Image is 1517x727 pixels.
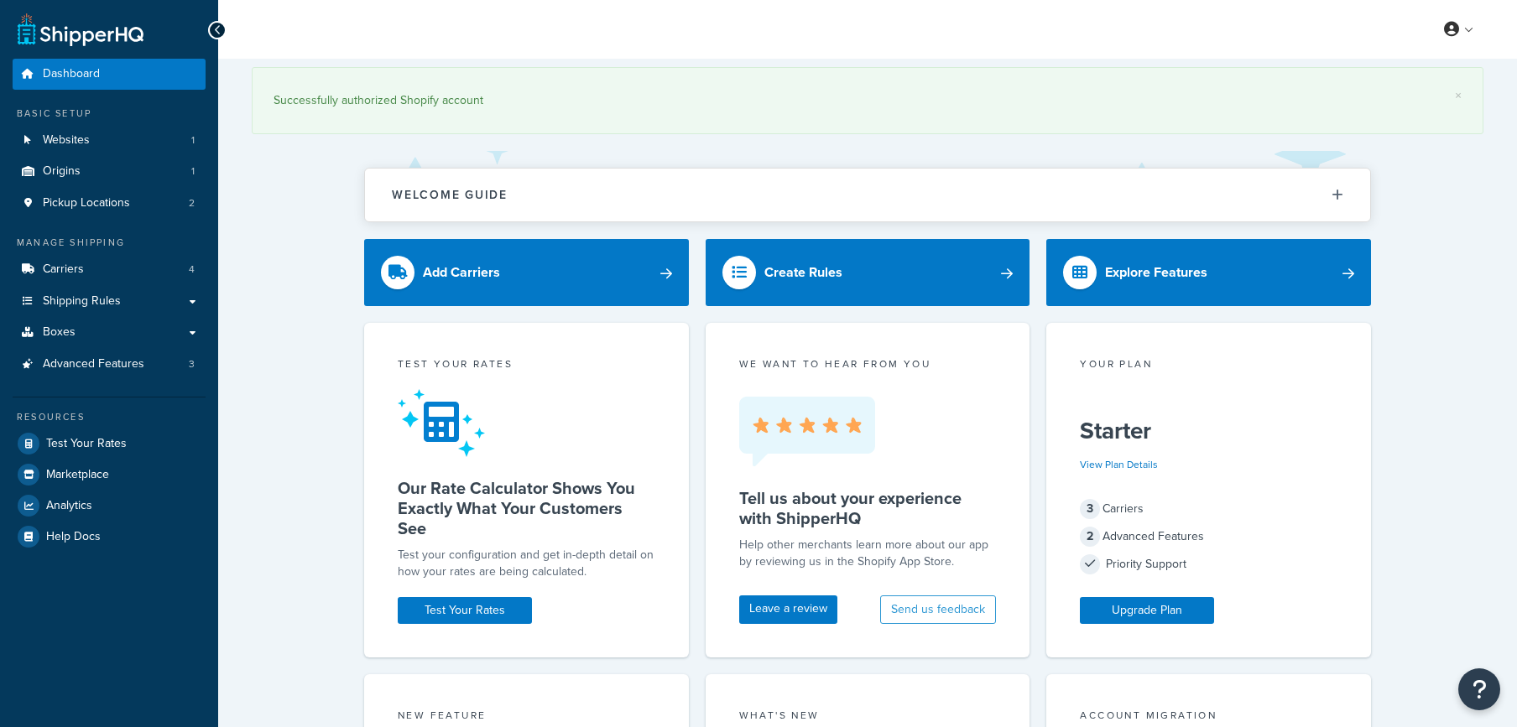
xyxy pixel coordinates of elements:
a: Origins1 [13,156,206,187]
div: Your Plan [1080,356,1337,376]
a: Help Docs [13,522,206,552]
a: Boxes [13,317,206,348]
a: Test Your Rates [13,428,206,459]
span: Advanced Features [43,357,144,371]
a: Pickup Locations2 [13,188,206,219]
span: Dashboard [43,67,100,81]
span: 1 [191,164,195,179]
a: Advanced Features3 [13,349,206,380]
a: Dashboard [13,59,206,90]
span: 3 [1080,499,1100,519]
a: Upgrade Plan [1080,597,1214,624]
div: Create Rules [764,261,842,284]
span: Test Your Rates [46,437,127,451]
div: Manage Shipping [13,236,206,250]
h5: Starter [1080,418,1337,444]
a: Shipping Rules [13,286,206,317]
div: Priority Support [1080,553,1337,576]
a: Explore Features [1046,239,1371,306]
div: Advanced Features [1080,525,1337,548]
div: Explore Features [1105,261,1207,284]
div: Resources [13,410,206,424]
span: 2 [1080,527,1100,547]
li: Origins [13,156,206,187]
div: What's New [739,708,997,727]
span: Boxes [43,325,76,340]
li: Pickup Locations [13,188,206,219]
span: Pickup Locations [43,196,130,210]
div: Basic Setup [13,106,206,121]
span: 3 [189,357,195,371]
span: Shipping Rules [43,294,121,309]
h2: Welcome Guide [392,189,508,201]
li: Carriers [13,254,206,285]
div: Account Migration [1080,708,1337,727]
span: Websites [43,133,90,148]
span: Analytics [46,499,92,513]
li: Advanced Features [13,349,206,380]
div: New Feature [398,708,655,727]
div: Carriers [1080,497,1337,521]
button: Open Resource Center [1458,668,1500,710]
a: Leave a review [739,595,837,624]
div: Add Carriers [423,261,500,284]
a: Analytics [13,491,206,521]
span: 2 [189,196,195,210]
div: Test your rates [398,356,655,376]
a: Carriers4 [13,254,206,285]
a: View Plan Details [1080,457,1158,472]
p: we want to hear from you [739,356,997,371]
span: Carriers [43,262,84,277]
a: Marketplace [13,460,206,490]
span: Marketplace [46,468,109,482]
h5: Our Rate Calculator Shows You Exactly What Your Customers See [398,478,655,538]
span: 4 [189,262,195,277]
a: Websites1 [13,125,206,156]
span: 1 [191,133,195,148]
button: Send us feedback [880,595,996,624]
li: Websites [13,125,206,156]
a: Test Your Rates [398,597,532,624]
p: Help other merchants learn more about our app by reviewing us in the Shopify App Store. [739,537,997,570]
button: Welcome Guide [365,169,1370,221]
div: Successfully authorized Shopify account [274,89,1462,112]
a: Add Carriers [364,239,689,306]
span: Help Docs [46,530,101,544]
h5: Tell us about your experience with ShipperHQ [739,488,997,528]
div: Test your configuration and get in-depth detail on how your rates are being calculated. [398,547,655,580]
a: Create Rules [706,239,1030,306]
span: Origins [43,164,81,179]
a: × [1455,89,1462,102]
